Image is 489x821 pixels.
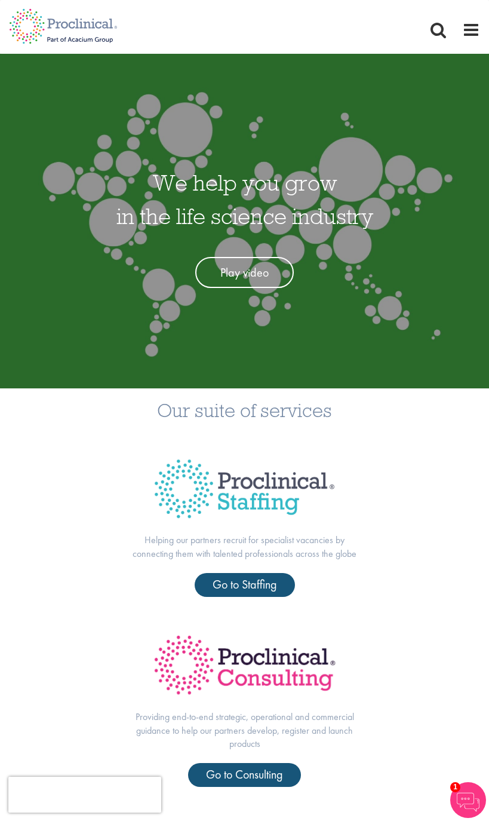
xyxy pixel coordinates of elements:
span: Go to Staffing [213,577,277,592]
img: Chatbot [450,782,486,818]
span: Go to Consulting [206,767,283,782]
span: Helping our partners recruit for specialist vacancies by connecting them with talented profession... [133,534,356,560]
img: Proclinical Title [139,444,350,534]
a: Go to Consulting [188,763,301,787]
span: 1 [453,783,457,791]
span: Play video [220,265,269,280]
span: Our suite of services [157,398,332,422]
a: Go to Staffing [195,573,295,597]
span: Providing end-to-end strategic, operational and commercial guidance to help our partners develop,... [136,710,354,750]
iframe: reCAPTCHA [8,777,161,813]
img: Proclinical Title [139,621,351,710]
